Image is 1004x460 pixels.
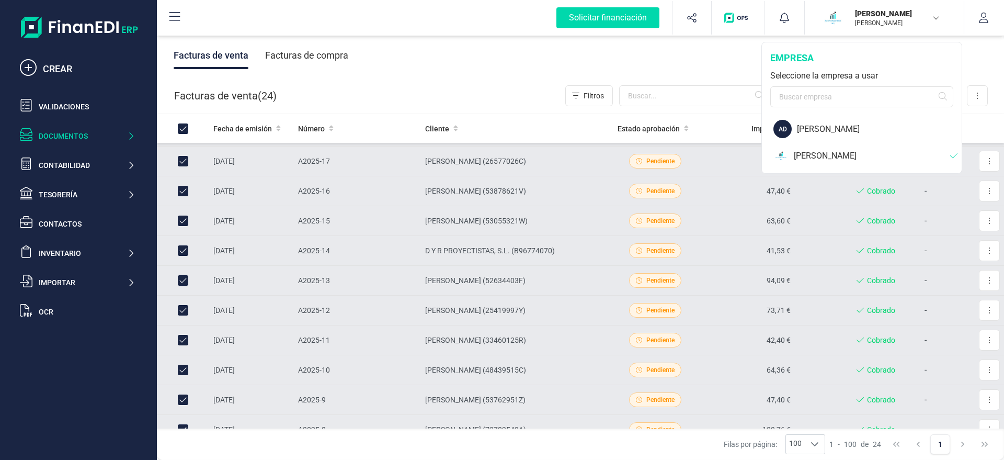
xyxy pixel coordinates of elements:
[794,150,950,162] div: [PERSON_NAME]
[294,415,421,445] td: A2025-8
[908,434,928,454] button: Previous Page
[873,439,881,450] span: 24
[829,439,881,450] div: -
[39,277,127,288] div: Importar
[178,365,188,375] div: Row Unselected 95740594-b22e-4056-b379-4243af60c36a
[817,1,951,35] button: MA[PERSON_NAME][PERSON_NAME]
[565,85,613,106] button: Filtros
[904,423,948,436] p: -
[861,439,869,450] span: de
[702,385,795,415] td: 47,40 €
[421,206,609,236] td: [PERSON_NAME] (53055321W)
[178,275,188,286] div: Row Unselected b57b4a6f-857e-428f-834c-ddf58d6ded9c
[294,266,421,296] td: A2025-13
[209,296,294,326] td: [DATE]
[797,123,962,136] div: [PERSON_NAME]
[702,415,795,445] td: 123,76 €
[39,248,127,259] div: Inventario
[904,244,948,257] p: -
[646,156,675,166] span: Pendiente
[770,51,953,65] div: empresa
[421,176,609,206] td: [PERSON_NAME] (53878621V)
[867,424,895,435] span: Cobrado
[178,424,188,435] div: Row Unselected 5bb92217-6399-4451-a2b1-40ca226e1125
[770,86,953,107] input: Buscar empresa
[904,304,948,317] p: -
[829,439,834,450] span: 1
[646,246,675,255] span: Pendiente
[178,124,188,134] div: All items selected
[867,365,895,375] span: Cobrado
[930,434,950,454] button: Page 1
[751,124,778,134] span: Importe
[702,326,795,355] td: 42,40 €
[39,131,127,141] div: Documentos
[855,19,939,27] p: [PERSON_NAME]
[584,91,604,101] span: Filtros
[724,13,752,23] img: Logo de OPS
[209,266,294,296] td: [DATE]
[421,385,609,415] td: [PERSON_NAME] (53762951Z)
[39,307,135,317] div: OCR
[294,355,421,385] td: A2025-10
[178,245,188,256] div: Row Unselected b325ba7c-deec-45ec-97ef-085cd6bf7f0f
[867,395,895,405] span: Cobrado
[773,147,789,165] img: MA
[702,176,795,206] td: 47,40 €
[619,85,770,106] input: Buscar...
[786,435,805,454] span: 100
[298,124,325,134] span: Número
[209,206,294,236] td: [DATE]
[265,42,348,69] div: Facturas de compra
[618,124,680,134] span: Estado aprobación
[544,1,672,35] button: Solicitar financiación
[975,434,995,454] button: Last Page
[904,185,948,197] p: -
[773,120,792,138] div: AD
[904,394,948,406] p: -
[556,7,659,28] div: Solicitar financiación
[178,186,188,196] div: Row Unselected 1adcbfb4-dd99-48ee-b073-86db494e05d5
[209,147,294,176] td: [DATE]
[209,355,294,385] td: [DATE]
[702,206,795,236] td: 63,60 €
[294,326,421,355] td: A2025-11
[425,124,449,134] span: Cliente
[867,305,895,316] span: Cobrado
[39,160,127,171] div: Contabilidad
[421,355,609,385] td: [PERSON_NAME] (48439515C)
[702,147,795,176] td: 144,35 €
[421,236,609,266] td: D Y R PROYECTISTAS, S.L. (B96774070)
[855,8,939,19] p: [PERSON_NAME]
[294,296,421,326] td: A2025-12
[39,219,135,229] div: Contactos
[953,434,973,454] button: Next Page
[702,355,795,385] td: 64,36 €
[724,434,825,454] div: Filas por página:
[867,186,895,196] span: Cobrado
[702,266,795,296] td: 94,09 €
[646,395,675,405] span: Pendiente
[646,425,675,434] span: Pendiente
[646,216,675,226] span: Pendiente
[421,266,609,296] td: [PERSON_NAME] (52634403F)
[904,274,948,287] p: -
[294,147,421,176] td: A2025-17
[770,70,953,82] div: Seleccione la empresa a usar
[421,326,609,355] td: [PERSON_NAME] (33460125R)
[421,296,609,326] td: [PERSON_NAME] (25419997Y)
[646,306,675,315] span: Pendiente
[867,245,895,256] span: Cobrado
[209,236,294,266] td: [DATE]
[294,236,421,266] td: A2025-14
[174,85,277,106] div: Facturas de venta ( )
[904,364,948,376] p: -
[178,305,188,316] div: Row Unselected c71e80d9-f336-42f9-b17f-ff44e55a9e90
[213,124,272,134] span: Fecha de emisión
[209,415,294,445] td: [DATE]
[294,385,421,415] td: A2025-9
[421,415,609,445] td: [PERSON_NAME] (72783549A)
[822,6,845,29] img: MA
[178,216,188,226] div: Row Unselected 61544481-a8d2-44da-bc72-028efacfb1bb
[261,88,273,103] span: 24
